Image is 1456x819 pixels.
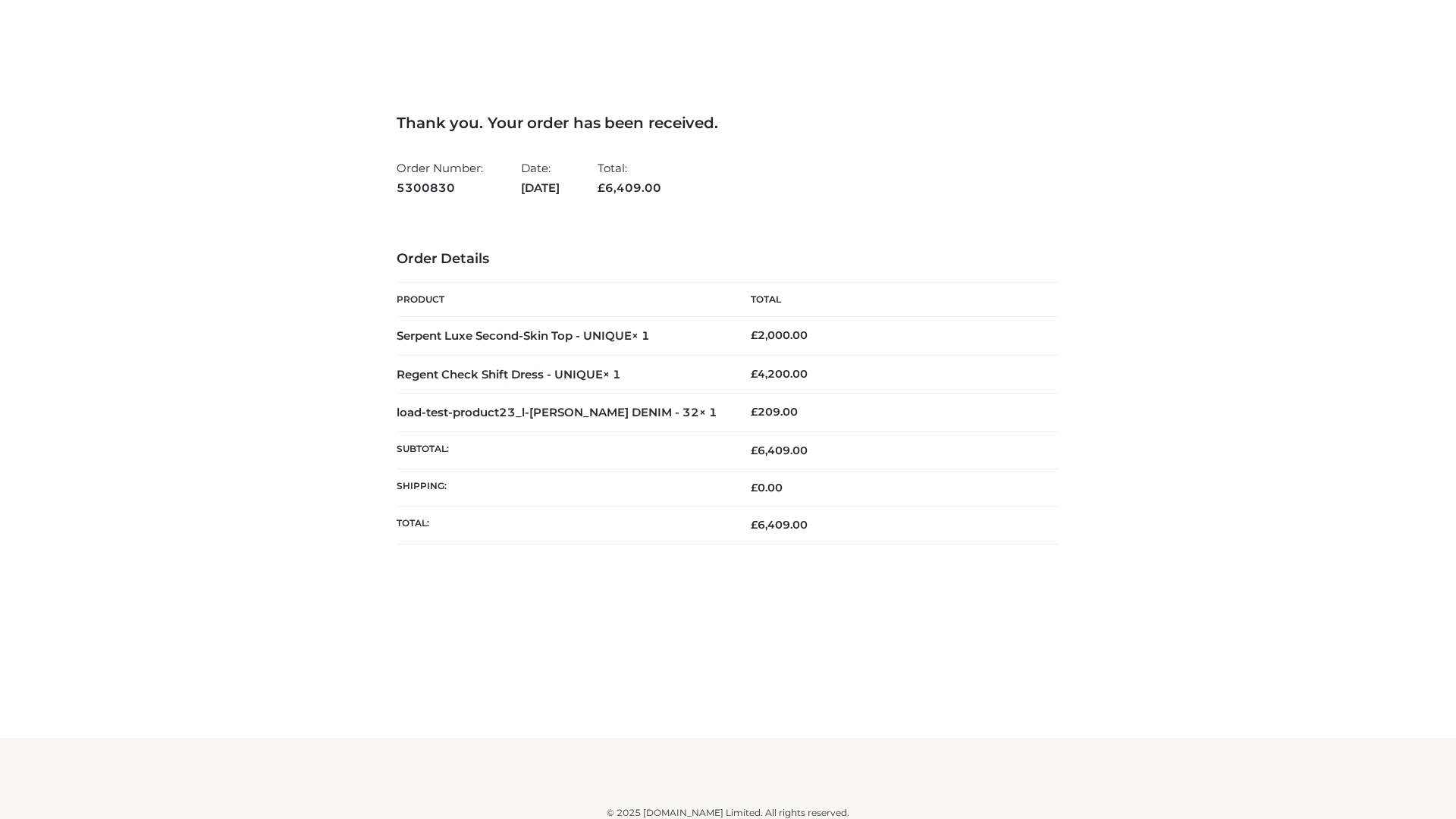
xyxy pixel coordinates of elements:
bdi: 0.00 [751,481,783,494]
li: Order Number: [397,155,483,201]
bdi: 4,200.00 [751,367,808,381]
span: £ [751,367,758,381]
li: Total: [598,155,661,201]
span: £ [751,328,758,342]
span: 6,409.00 [751,518,808,532]
th: Product [397,283,728,317]
th: Shipping: [397,469,728,507]
span: £ [751,405,758,419]
span: £ [598,180,605,195]
strong: 5300830 [397,178,483,198]
strong: × 1 [603,367,621,381]
span: £ [751,444,758,457]
th: Total: [397,507,728,544]
span: £ [751,481,758,494]
span: £ [751,518,758,532]
bdi: 209.00 [751,405,798,419]
bdi: 2,000.00 [751,328,808,342]
strong: [DATE] [521,178,560,198]
h3: Thank you. Your order has been received. [397,114,1059,132]
strong: Serpent Luxe Second-Skin Top - UNIQUE [397,328,650,343]
th: Total [728,283,1059,317]
strong: load-test-product23_l-[PERSON_NAME] DENIM - 32 [397,405,717,419]
strong: Regent Check Shift Dress - UNIQUE [397,367,621,381]
li: Date: [521,155,560,201]
h3: Order Details [397,251,1059,268]
strong: × 1 [632,328,650,343]
span: 6,409.00 [598,180,661,195]
strong: × 1 [699,405,717,419]
th: Subtotal: [397,431,728,469]
span: 6,409.00 [751,444,808,457]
